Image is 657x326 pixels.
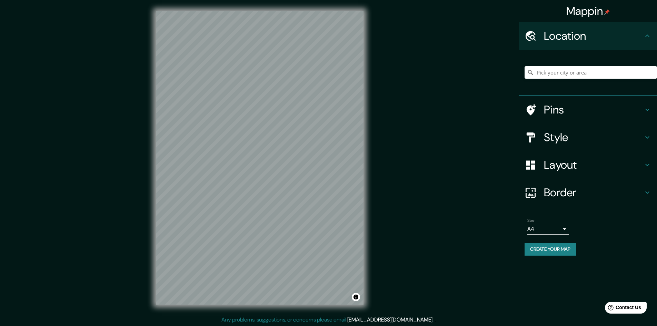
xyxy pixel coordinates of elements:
div: Style [519,124,657,151]
h4: Layout [544,158,643,172]
div: Layout [519,151,657,179]
h4: Style [544,130,643,144]
div: . [435,316,436,324]
div: . [434,316,435,324]
div: Location [519,22,657,50]
div: A4 [527,224,569,235]
label: Size [527,218,535,224]
button: Toggle attribution [352,293,360,301]
h4: Mappin [566,4,610,18]
canvas: Map [156,11,364,305]
iframe: Help widget launcher [596,299,649,318]
button: Create your map [525,243,576,256]
input: Pick your city or area [525,66,657,79]
a: [EMAIL_ADDRESS][DOMAIN_NAME] [347,316,432,323]
div: Border [519,179,657,206]
div: Pins [519,96,657,124]
h4: Border [544,186,643,199]
img: pin-icon.png [604,9,610,15]
h4: Location [544,29,643,43]
h4: Pins [544,103,643,117]
p: Any problems, suggestions, or concerns please email . [221,316,434,324]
